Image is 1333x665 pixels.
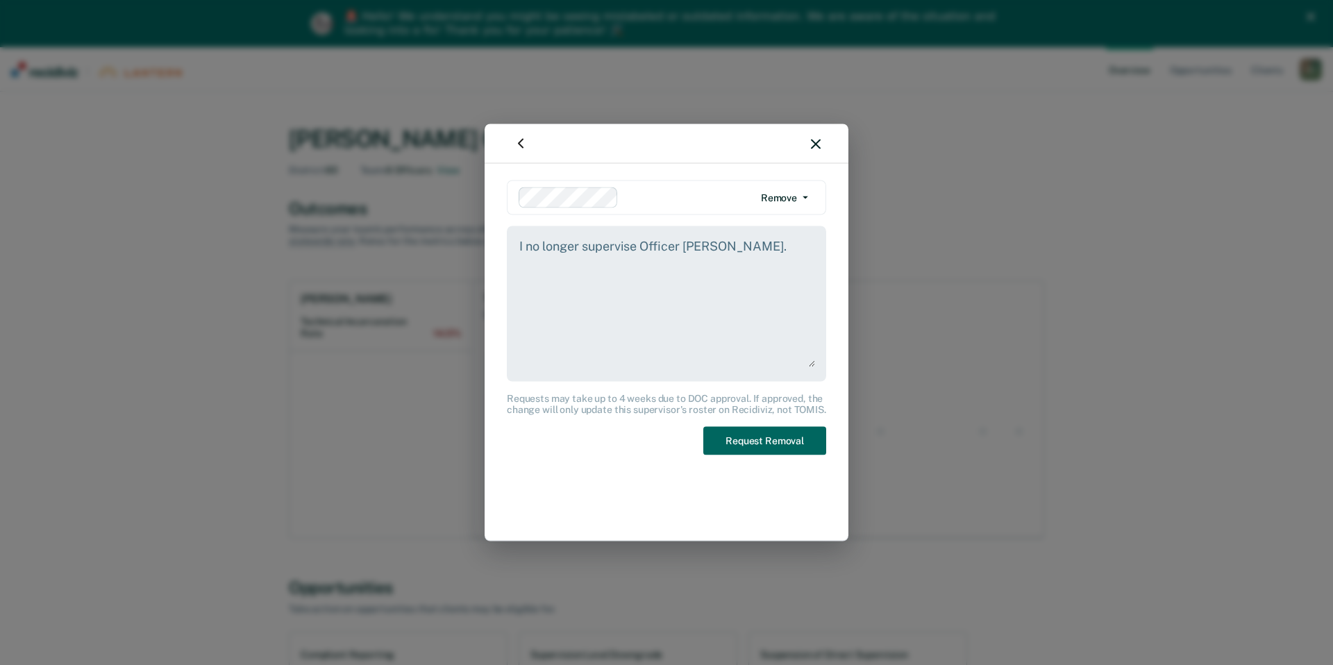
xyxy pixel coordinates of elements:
div: Requests may take up to 4 weeks due to DOC approval. If approved, the change will only update thi... [507,392,826,416]
img: Profile image for Kim [311,12,333,35]
button: Request Removal [703,427,826,455]
textarea: I no longer supervise Officer [PERSON_NAME]. [518,237,815,367]
div: 🚨 Hello! We understand you might be seeing mislabeled or outdated information. We are aware of th... [344,10,1000,37]
button: Remove [755,187,814,209]
img: Back [512,135,529,152]
div: Close [1307,12,1321,21]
